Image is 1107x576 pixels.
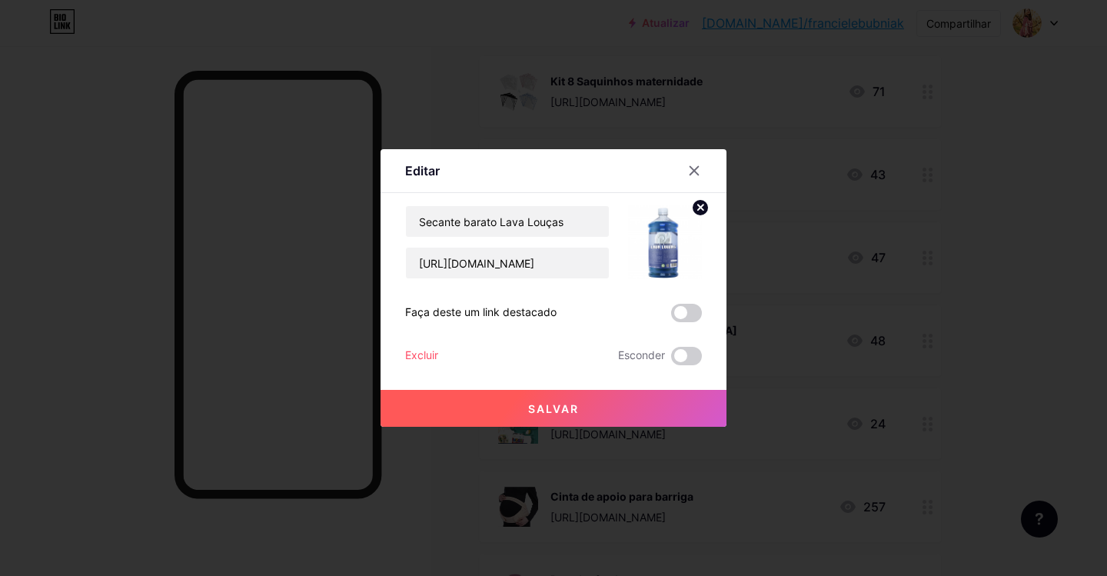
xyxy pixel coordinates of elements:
[381,390,726,427] button: Salvar
[618,348,665,361] font: Esconder
[628,205,702,279] img: link_miniatura
[405,348,438,361] font: Excluir
[406,248,609,278] input: URL
[406,206,609,237] input: Título
[405,305,557,318] font: Faça deste um link destacado
[405,163,440,178] font: Editar
[528,402,579,415] font: Salvar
